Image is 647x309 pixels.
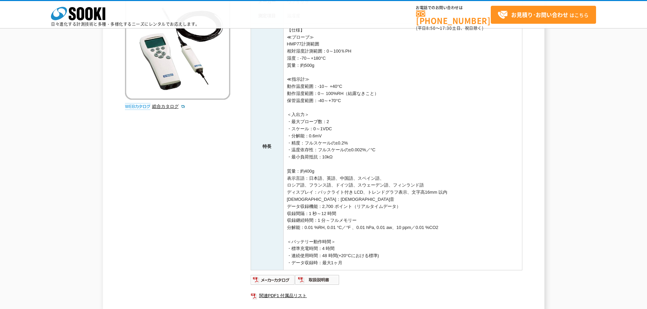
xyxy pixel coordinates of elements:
[251,279,295,284] a: メーカーカタログ
[511,11,568,19] strong: お見積り･お問い合わせ
[152,104,185,109] a: 総合カタログ
[416,6,491,10] span: お電話でのお問い合わせは
[295,274,340,285] img: 取扱説明書
[251,291,522,300] a: 関連PDF1 付属品リスト
[283,23,522,270] td: 【仕様】 ≪プローブ≫ HMP77計測範囲 相対湿度計測範囲：0～100％PH 湿度：-70～+180°C 質量：約500g ≪指示計≫ 動作温度範囲：-10～ +40°C 動作湿度範囲：0～ ...
[125,103,150,110] img: webカタログ
[295,279,340,284] a: 取扱説明書
[51,22,200,26] p: 日々進化する計測技術と多種・多様化するニーズにレンタルでお応えします。
[416,11,491,24] a: [PHONE_NUMBER]
[251,274,295,285] img: メーカーカタログ
[440,25,452,31] span: 17:30
[491,6,596,24] a: お見積り･お問い合わせはこちら
[251,23,283,270] th: 特長
[426,25,436,31] span: 8:50
[498,10,589,20] span: はこちら
[416,25,483,31] span: (平日 ～ 土日、祝日除く)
